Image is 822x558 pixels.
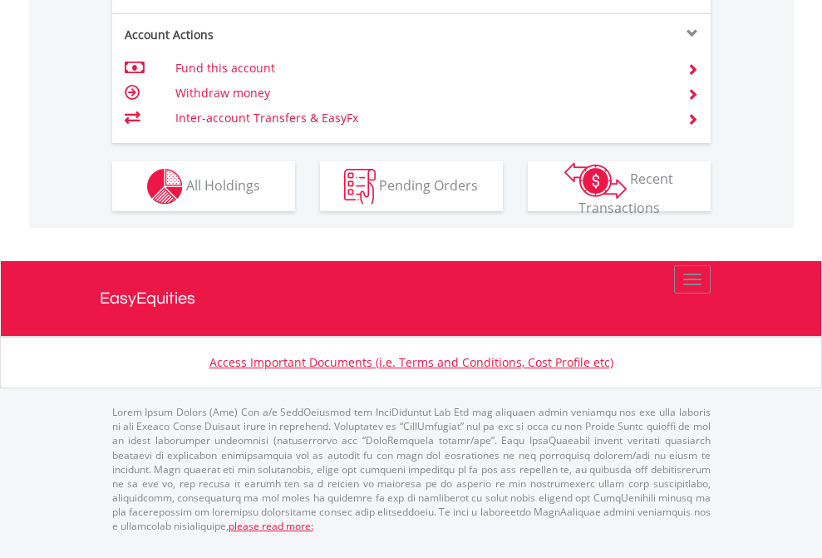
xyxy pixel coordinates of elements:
[147,169,183,205] img: holdings-wht.png
[379,175,478,194] span: Pending Orders
[112,405,711,533] p: Lorem Ipsum Dolors (Ame) Con a/e SeddOeiusmod tem InciDiduntut Lab Etd mag aliquaen admin veniamq...
[229,519,313,533] a: please read more:
[175,106,667,131] td: Inter-account Transfers & EasyFx
[112,161,295,211] button: All Holdings
[209,354,613,370] a: Access Important Documents (i.e. Terms and Conditions, Cost Profile etc)
[564,162,627,199] img: transactions-zar-wht.png
[344,169,376,205] img: pending_instructions-wht.png
[175,81,667,106] td: Withdraw money
[528,161,711,211] button: Recent Transactions
[175,56,667,81] td: Fund this account
[320,161,503,211] button: Pending Orders
[186,175,260,194] span: All Holdings
[100,261,723,336] a: EasyEquities
[112,27,411,43] div: Account Actions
